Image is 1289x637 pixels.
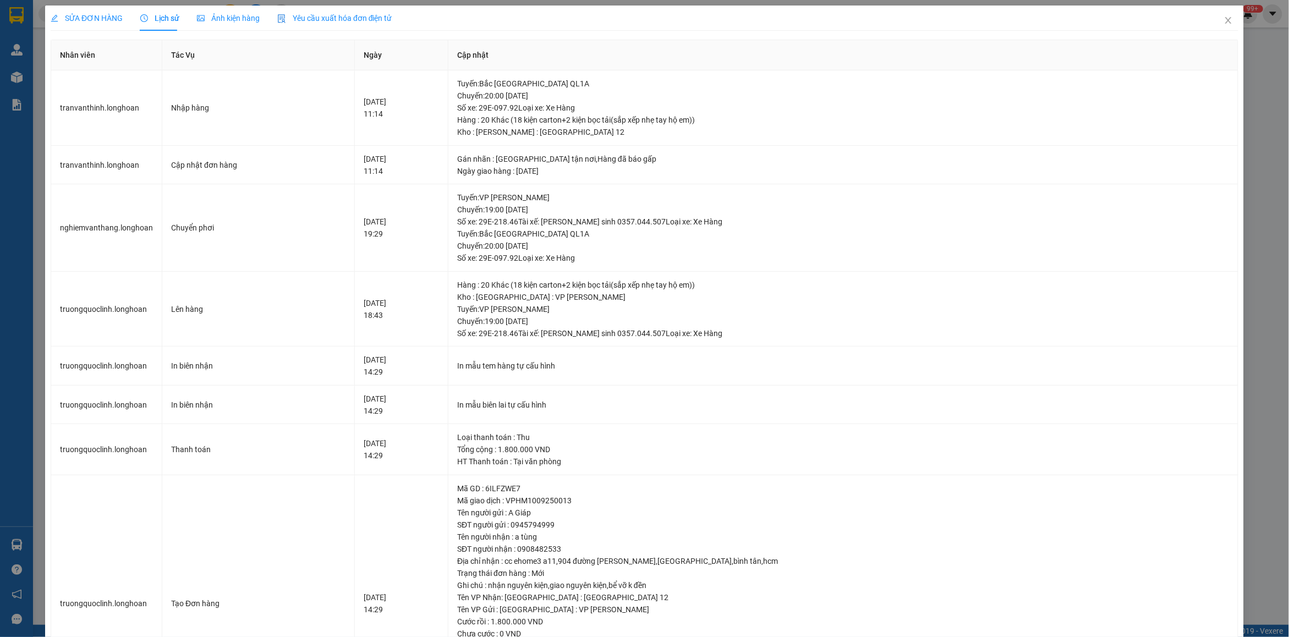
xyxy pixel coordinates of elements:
th: Tác Vụ [162,40,355,70]
div: In biên nhận [171,360,345,372]
div: Tuyến : Bắc [GEOGRAPHIC_DATA] QL1A Chuyến: 20:00 [DATE] Số xe: 29E-097.92 Loại xe: Xe Hàng [457,78,1229,114]
th: Nhân viên [51,40,162,70]
div: [DATE] 14:29 [364,437,439,462]
span: Ảnh kiện hàng [197,14,260,23]
div: Kho : [GEOGRAPHIC_DATA] : VP [PERSON_NAME] [457,291,1229,303]
span: edit [51,14,58,22]
div: Nhập hàng [171,102,345,114]
span: Lịch sử [140,14,179,23]
div: Tên người gửi : A Giáp [457,507,1229,519]
span: Yêu cầu xuất hóa đơn điện tử [277,14,392,23]
div: HT Thanh toán : Tại văn phòng [457,455,1229,468]
div: Cước rồi : 1.800.000 VND [457,616,1229,628]
td: truongquoclinh.longhoan [51,424,162,475]
div: Tổng cộng : 1.800.000 VND [457,443,1229,455]
div: Hàng : 20 Khác (18 kiện carton+2 kiện bọc tải(sắp xếp nhẹ tay hộ em)) [457,114,1229,126]
div: Thanh toán [171,443,345,455]
div: [DATE] 11:14 [364,153,439,177]
div: [DATE] 18:43 [364,297,439,321]
div: Cập nhật đơn hàng [171,159,345,171]
div: Gán nhãn : [GEOGRAPHIC_DATA] tận nơi,Hàng đã báo gấp [457,153,1229,165]
div: Tên VP Gửi : [GEOGRAPHIC_DATA] : VP [PERSON_NAME] [457,603,1229,616]
div: In mẫu biên lai tự cấu hình [457,399,1229,411]
img: icon [277,14,286,23]
div: Tên người nhận : a tùng [457,531,1229,543]
div: Tạo Đơn hàng [171,597,345,609]
div: Hàng : 20 Khác (18 kiện carton+2 kiện bọc tải(sắp xếp nhẹ tay hộ em)) [457,279,1229,291]
button: Close [1213,6,1244,36]
div: Mã giao dịch : VPHM1009250013 [457,495,1229,507]
span: SỬA ĐƠN HÀNG [51,14,123,23]
div: [DATE] 11:14 [364,96,439,120]
div: Mã GD : 6ILFZWE7 [457,482,1229,495]
th: Cập nhật [448,40,1238,70]
td: tranvanthinh.longhoan [51,146,162,185]
div: SĐT người nhận : 0908482533 [457,543,1229,555]
div: [DATE] 14:29 [364,591,439,616]
td: truongquoclinh.longhoan [51,272,162,347]
div: Kho : [PERSON_NAME] : [GEOGRAPHIC_DATA] 12 [457,126,1229,138]
div: Ngày giao hàng : [DATE] [457,165,1229,177]
div: Tuyến : VP [PERSON_NAME] Chuyến: 19:00 [DATE] Số xe: 29E-218.46 Tài xế: [PERSON_NAME] sinh 0357.0... [457,303,1229,339]
span: close [1224,16,1233,25]
div: Tên VP Nhận: [GEOGRAPHIC_DATA] : [GEOGRAPHIC_DATA] 12 [457,591,1229,603]
div: Ghi chú : nhận nguyên kiện,giao nguyên kiện,bể vỡ k đền [457,579,1229,591]
div: [DATE] 14:29 [364,354,439,378]
div: Địa chỉ nhận : cc ehome3 a11,904 đường [PERSON_NAME],[GEOGRAPHIC_DATA],bình tân,hcm [457,555,1229,567]
div: [DATE] 19:29 [364,216,439,240]
div: Trạng thái đơn hàng : Mới [457,567,1229,579]
th: Ngày [355,40,448,70]
div: In mẫu tem hàng tự cấu hình [457,360,1229,372]
span: picture [197,14,205,22]
div: Chuyển phơi [171,222,345,234]
td: truongquoclinh.longhoan [51,386,162,425]
td: nghiemvanthang.longhoan [51,184,162,272]
div: SĐT người gửi : 0945794999 [457,519,1229,531]
td: tranvanthinh.longhoan [51,70,162,146]
div: In biên nhận [171,399,345,411]
td: truongquoclinh.longhoan [51,347,162,386]
div: Tuyến : Bắc [GEOGRAPHIC_DATA] QL1A Chuyến: 20:00 [DATE] Số xe: 29E-097.92 Loại xe: Xe Hàng [457,228,1229,264]
div: Loại thanh toán : Thu [457,431,1229,443]
div: [DATE] 14:29 [364,393,439,417]
div: Tuyến : VP [PERSON_NAME] Chuyến: 19:00 [DATE] Số xe: 29E-218.46 Tài xế: [PERSON_NAME] sinh 0357.0... [457,191,1229,228]
div: Lên hàng [171,303,345,315]
span: clock-circle [140,14,148,22]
